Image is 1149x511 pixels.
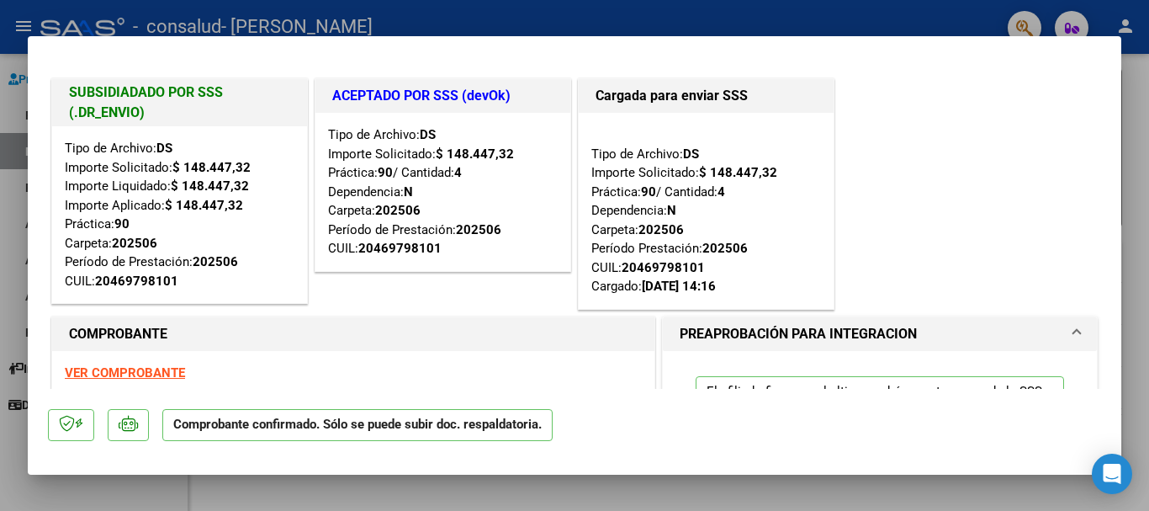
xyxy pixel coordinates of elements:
[112,236,157,251] strong: 202506
[378,165,393,180] strong: 90
[699,165,777,180] strong: $ 148.447,32
[663,317,1097,351] mat-expansion-panel-header: PREAPROBACIÓN PARA INTEGRACION
[454,165,462,180] strong: 4
[667,203,676,218] strong: N
[683,146,699,162] strong: DS
[114,216,130,232] strong: 90
[193,254,238,269] strong: 202506
[641,184,656,200] strong: 90
[69,326,167,342] strong: COMPROBANTE
[65,139,294,290] div: Tipo de Archivo: Importe Solicitado: Importe Liquidado: Importe Aplicado: Práctica: Carpeta: Perí...
[172,160,251,175] strong: $ 148.447,32
[328,125,558,258] div: Tipo de Archivo: Importe Solicitado: Práctica: / Cantidad: Dependencia: Carpeta: Período de Prest...
[642,279,716,294] strong: [DATE] 14:16
[162,409,553,442] p: Comprobante confirmado. Sólo se puede subir doc. respaldatoria.
[696,376,1064,439] p: El afiliado figura en el ultimo padrón que tenemos de la SSS de
[436,146,514,162] strong: $ 148.447,32
[375,203,421,218] strong: 202506
[165,198,243,213] strong: $ 148.447,32
[680,324,917,344] h1: PREAPROBACIÓN PARA INTEGRACION
[420,127,436,142] strong: DS
[702,241,748,256] strong: 202506
[95,272,178,291] div: 20469798101
[171,178,249,194] strong: $ 148.447,32
[358,239,442,258] div: 20469798101
[332,86,553,106] h1: ACEPTADO POR SSS (devOk)
[1092,454,1132,494] div: Open Intercom Messenger
[404,184,413,200] strong: N
[717,184,725,200] strong: 4
[638,222,684,237] strong: 202506
[591,125,821,296] div: Tipo de Archivo: Importe Solicitado: Práctica: / Cantidad: Dependencia: Carpeta: Período Prestaci...
[456,222,501,237] strong: 202506
[69,83,290,123] h1: SUBSIDIADADO POR SSS (.DR_ENVIO)
[156,141,172,156] strong: DS
[622,258,705,278] div: 20469798101
[596,86,817,106] h1: Cargada para enviar SSS
[65,365,185,381] a: VER COMPROBANTE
